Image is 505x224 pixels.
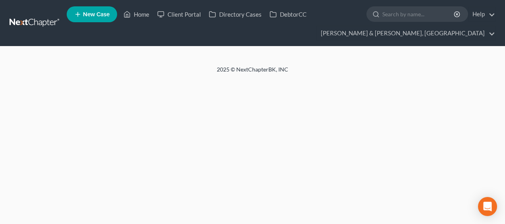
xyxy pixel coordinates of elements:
div: 2025 © NextChapterBK, INC [26,66,479,80]
a: Home [120,7,153,21]
span: New Case [83,12,110,17]
a: [PERSON_NAME] & [PERSON_NAME], [GEOGRAPHIC_DATA] [317,26,495,41]
a: Help [468,7,495,21]
a: Directory Cases [205,7,266,21]
a: DebtorCC [266,7,310,21]
a: Client Portal [153,7,205,21]
div: Open Intercom Messenger [478,197,497,216]
input: Search by name... [382,7,455,21]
